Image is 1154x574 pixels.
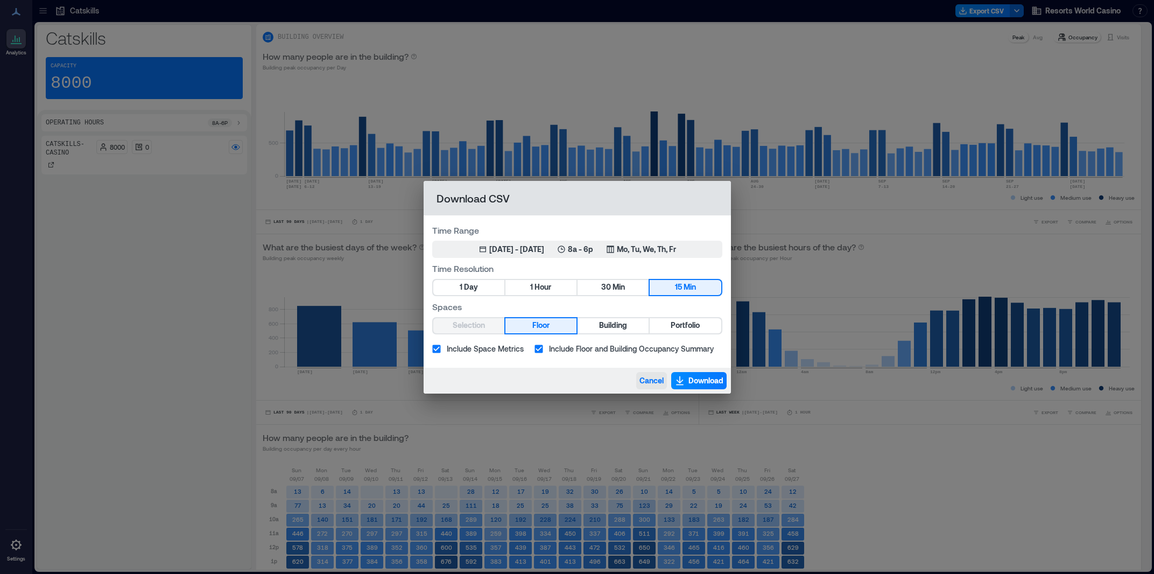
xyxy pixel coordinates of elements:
button: 15 Min [650,280,721,295]
span: Day [464,281,478,294]
span: Building [599,319,627,332]
span: Download [688,375,723,386]
button: Download [671,372,727,389]
span: Include Floor and Building Occupancy Summary [549,343,714,354]
span: 30 [601,281,611,294]
button: Portfolio [650,318,721,333]
p: 8a - 6p [568,244,593,255]
button: 30 Min [578,280,649,295]
span: 15 [675,281,682,294]
span: Hour [534,281,551,294]
button: Floor [505,318,576,333]
span: Floor [532,319,550,332]
button: 1 Day [433,280,504,295]
button: 1 Hour [505,280,576,295]
span: 1 [460,281,462,294]
div: [DATE] - [DATE] [489,244,544,255]
span: Include Space Metrics [447,343,524,354]
p: Mo, Tu, We, Th, Fr [617,244,676,255]
label: Time Range [432,224,722,236]
span: Portfolio [671,319,700,332]
h2: Download CSV [424,181,731,215]
label: Time Resolution [432,262,722,275]
span: 1 [530,281,533,294]
span: Cancel [639,375,664,386]
span: Min [684,281,696,294]
span: Min [613,281,625,294]
label: Spaces [432,300,722,313]
button: Cancel [636,372,667,389]
button: Building [578,318,649,333]
button: [DATE] - [DATE]8a - 6pMo, Tu, We, Th, Fr [432,241,722,258]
